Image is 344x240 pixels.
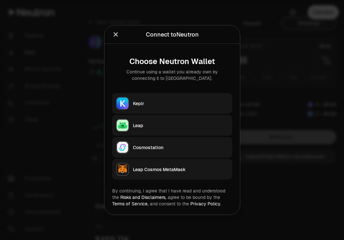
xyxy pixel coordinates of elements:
button: Close [112,30,119,39]
button: KeplrKeplr [112,93,232,114]
button: Leap Cosmos MetaMaskLeap Cosmos MetaMask [112,159,232,180]
img: Keplr [117,98,128,109]
div: Continue using a wallet you already own by connecting it to [GEOGRAPHIC_DATA]. [117,69,227,82]
a: Terms of Service, [112,201,148,207]
button: LeapLeap [112,115,232,136]
img: Leap [117,120,128,131]
div: Choose Neutron Wallet [117,57,227,66]
div: Leap Cosmos MetaMask [133,166,228,173]
a: Risks and Disclaimers, [120,194,166,200]
div: Cosmostation [133,144,228,151]
div: Leap [133,122,228,129]
a: Privacy Policy. [190,201,221,207]
div: Keplr [133,100,228,107]
button: CosmostationCosmostation [112,137,232,158]
img: Leap Cosmos MetaMask [117,164,128,175]
div: By continuing, I agree that I have read and understood the agree to be bound by the and consent t... [112,188,232,207]
img: Cosmostation [117,142,128,153]
div: Connect to Neutron [146,30,198,39]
